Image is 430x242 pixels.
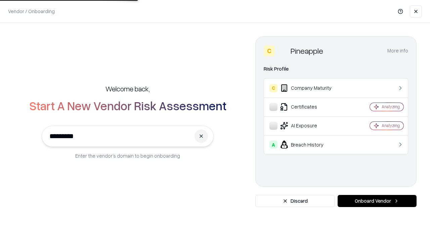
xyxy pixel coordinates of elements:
[382,104,400,110] div: Analyzing
[75,152,180,159] p: Enter the vendor’s domain to begin onboarding
[269,140,277,149] div: A
[269,140,350,149] div: Breach History
[382,123,400,128] div: Analyzing
[277,45,288,56] img: Pineapple
[269,103,350,111] div: Certificates
[29,99,226,112] h2: Start A New Vendor Risk Assessment
[269,122,350,130] div: AI Exposure
[338,195,417,207] button: Onboard Vendor
[269,84,350,92] div: Company Maturity
[291,45,323,56] div: Pineapple
[264,45,274,56] div: C
[264,65,408,73] div: Risk Profile
[255,195,335,207] button: Discard
[8,8,55,15] p: Vendor / Onboarding
[105,84,150,93] h5: Welcome back,
[387,45,408,57] button: More info
[269,84,277,92] div: C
